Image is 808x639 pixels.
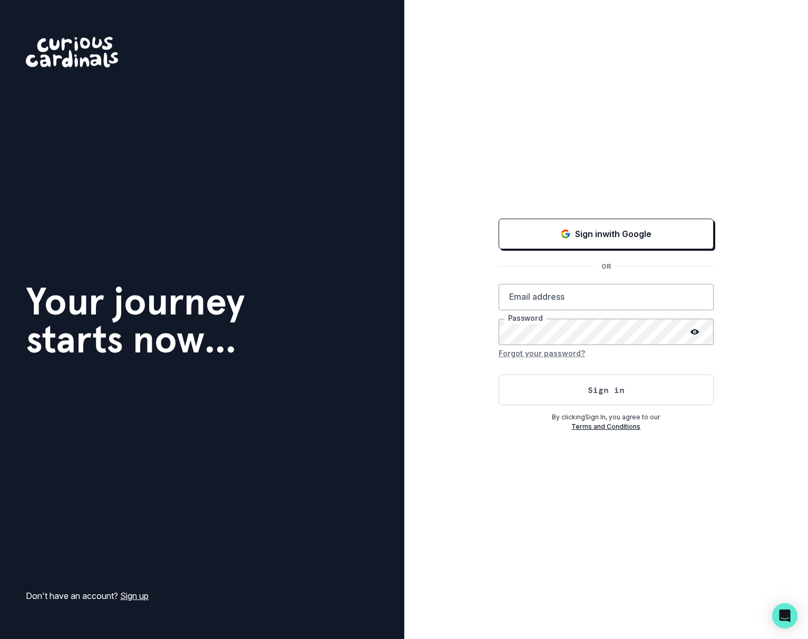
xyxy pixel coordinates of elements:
[499,412,714,422] p: By clicking Sign In , you agree to our
[499,345,585,362] button: Forgot your password?
[26,589,149,602] p: Don't have an account?
[499,375,714,405] button: Sign in
[120,591,149,601] a: Sign up
[26,282,245,358] h1: Your journey starts now...
[772,603,797,628] div: Open Intercom Messenger
[26,37,118,67] img: Curious Cardinals Logo
[595,262,617,271] p: OR
[575,228,651,240] p: Sign in with Google
[499,219,714,249] button: Sign in with Google (GSuite)
[571,422,640,430] a: Terms and Conditions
